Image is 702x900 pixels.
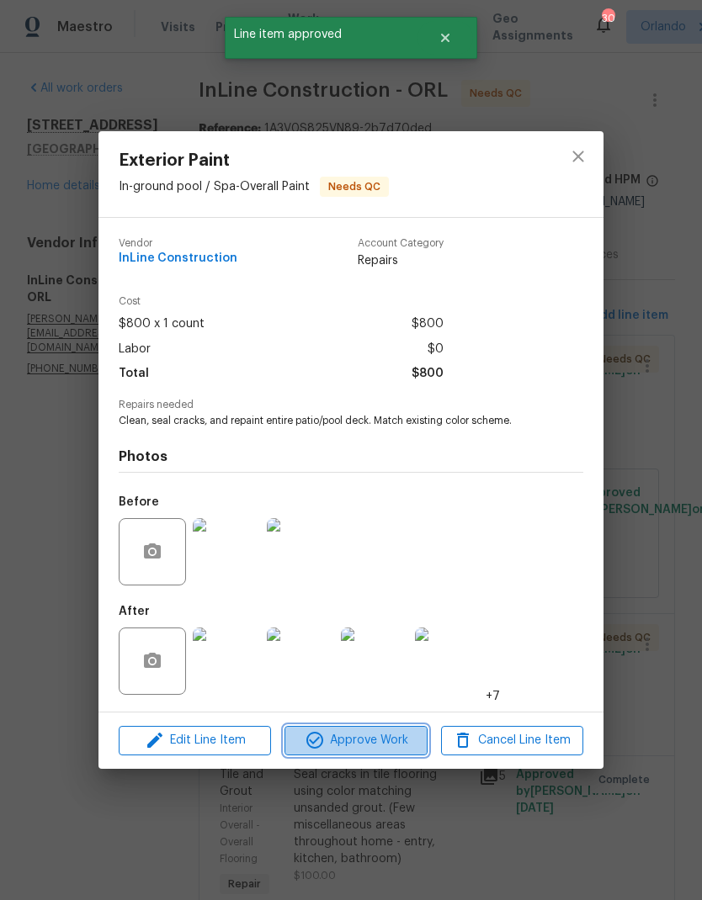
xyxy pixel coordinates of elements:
span: $800 x 1 count [119,312,205,336]
button: Cancel Line Item [441,726,583,755]
span: Edit Line Item [124,730,266,751]
span: Cancel Line Item [446,730,578,751]
div: 30 [602,10,614,27]
span: Approve Work [290,730,422,751]
span: Line item approved [225,17,417,52]
button: Edit Line Item [119,726,271,755]
span: InLine Construction [119,252,237,265]
span: $800 [412,362,444,386]
span: Labor [119,337,151,362]
span: Clean, seal cracks, and repaint entire patio/pool deck. Match existing color scheme. [119,414,537,428]
span: $800 [412,312,444,336]
span: Repairs [358,252,444,269]
button: close [558,136,598,177]
span: Exterior Paint [119,151,389,170]
span: Account Category [358,238,444,249]
span: $0 [428,337,444,362]
h5: After [119,606,150,617]
h5: Before [119,496,159,508]
h4: Photos [119,448,583,465]
button: Close [417,21,473,55]
button: Approve Work [285,726,427,755]
span: Total [119,362,149,386]
span: +7 [486,688,500,705]
span: Cost [119,296,444,307]
span: Vendor [119,238,237,249]
span: In-ground pool / Spa - Overall Paint [119,181,310,193]
span: Needs QC [322,178,387,195]
span: Repairs needed [119,400,583,410]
